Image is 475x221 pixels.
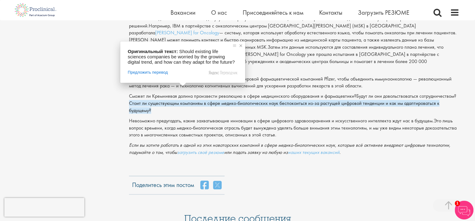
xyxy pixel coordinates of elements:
ya-tr-span: IMB [PERSON_NAME] Health сотрудничает с ведущей мировой фармацевтической компанией Pfizer, чтобы ... [129,76,452,89]
ya-tr-span: [PERSON_NAME] может понимать контекст и быстро сканировать информацию из медицинской карты пациен... [129,37,434,50]
a: Загрузить РЕЗЮМЕ [358,8,409,17]
span: Предложить перевод [128,70,168,75]
ya-tr-span: . [339,149,341,155]
a: [PERSON_NAME] for Oncology [155,29,219,36]
ya-tr-span: Стоит ли существующим компаниям в сфере медико-биологических наук беспокоиться из-за растущей циф... [129,100,439,114]
a: Вакансии [171,8,195,17]
ya-tr-span: IBM также создала несколько систем для улучшения результатов лечения пациентов, которые помогают ... [129,15,417,29]
ya-tr-span: или подать заявку на любую из [224,149,288,155]
ya-tr-span: Сможет ли Кремниевая долина произвести революцию в сфере медицинского оборудования и фармацевтики? [129,93,356,99]
ya-tr-span: Затем эти данные используются для составления индивидуального плана лечения, что повышает качеств... [129,44,443,57]
iframe: Рекапча [4,198,84,217]
span: Should existing life sciences companies be worried by the growing digital trend, and how can they... [128,49,235,65]
span: 1 [455,201,460,206]
a: Контакты [319,8,342,17]
span: Оригинальный текст: [128,49,178,54]
a: Присоединяйтесь к нам [243,8,304,17]
a: наших текущих вакансий [288,149,339,155]
ya-tr-span: — систему, которая использует обработку естественного языка, чтобы помогать онкологам при лечении... [219,29,457,36]
ya-tr-span: Это лишь вопрос времени, когда медико-биологическая отрасль будет вынуждена уделять больше вниман... [129,117,457,138]
ya-tr-span: Если вы хотите работать в одной из этих новаторских компаний в сфере медико-биологических наук, к... [129,142,450,155]
a: Поделиться на Facebook [200,180,209,190]
a: О нас [211,8,227,17]
ya-tr-span: Будут ли они довольствоваться сотрудничеством? [356,93,456,99]
ya-tr-span: Система [PERSON_NAME] for Oncology уже прошла испытания в [GEOGRAPHIC_DATA] в партнёрстве с [GEOG... [129,51,439,72]
ya-tr-span: Невозможно предугадать, какие захватывающие инновации в сфере цифрового здравоохранения и искусст... [129,117,434,124]
a: поделиться в Twitter [213,180,221,190]
img: Чат-Бот [455,201,473,219]
ya-tr-span: Например, IBM в партнёрстве с онкологическим центром [GEOGRAPHIC_DATA][PERSON_NAME] (MSK) в [GEOG... [129,22,416,36]
ya-tr-span: Поделитесь этим постом [132,181,194,189]
a: загрузить своё резюме [177,149,224,155]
